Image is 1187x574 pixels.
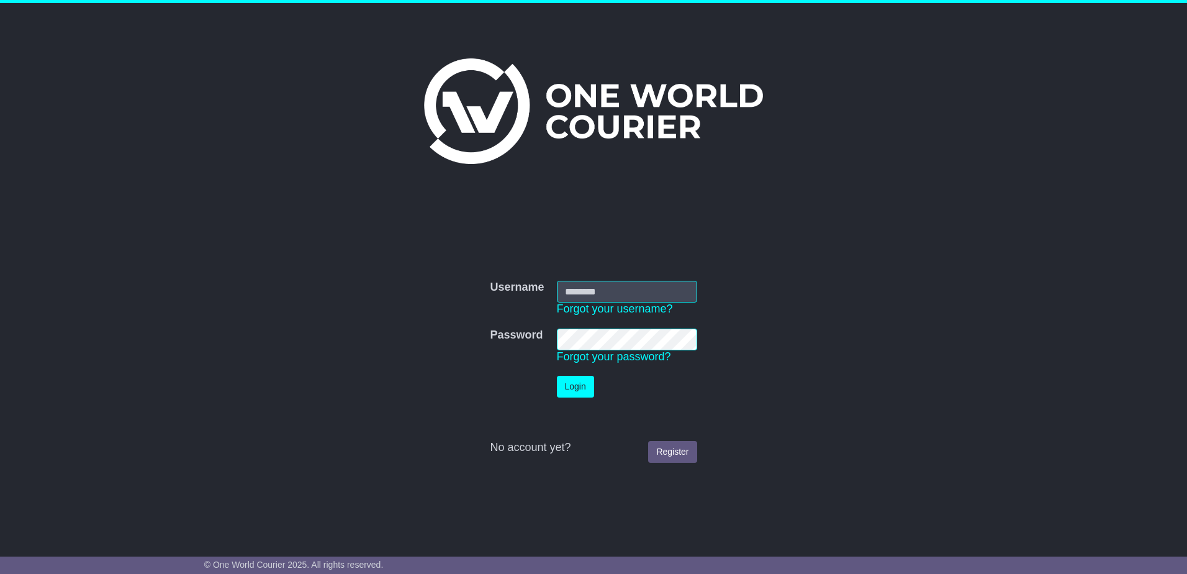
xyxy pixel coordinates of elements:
div: No account yet? [490,441,697,455]
label: Password [490,329,543,342]
a: Register [648,441,697,463]
span: © One World Courier 2025. All rights reserved. [204,560,384,570]
button: Login [557,376,594,398]
img: One World [424,58,763,164]
a: Forgot your username? [557,303,673,315]
label: Username [490,281,544,294]
a: Forgot your password? [557,350,671,363]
